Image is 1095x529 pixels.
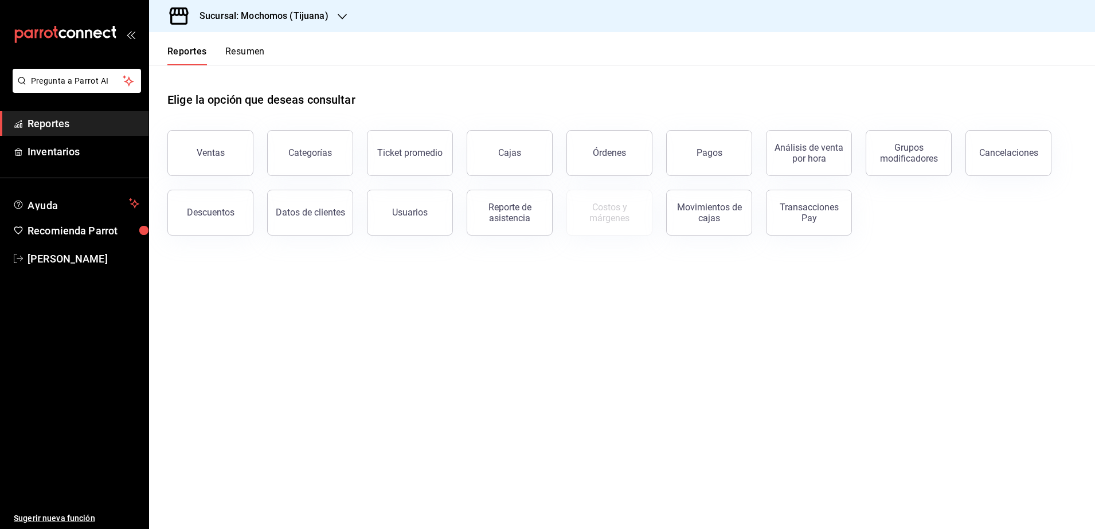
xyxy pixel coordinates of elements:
div: Categorías [288,147,332,158]
div: Descuentos [187,207,234,218]
button: Resumen [225,46,265,65]
div: Cancelaciones [979,147,1038,158]
button: Ticket promedio [367,130,453,176]
div: Análisis de venta por hora [773,142,844,164]
button: open_drawer_menu [126,30,135,39]
button: Pregunta a Parrot AI [13,69,141,93]
span: [PERSON_NAME] [28,251,139,267]
div: navigation tabs [167,46,265,65]
button: Reporte de asistencia [467,190,553,236]
span: Inventarios [28,144,139,159]
button: Reportes [167,46,207,65]
span: Sugerir nueva función [14,512,139,524]
div: Transacciones Pay [773,202,844,224]
button: Datos de clientes [267,190,353,236]
button: Transacciones Pay [766,190,852,236]
div: Grupos modificadores [873,142,944,164]
button: Grupos modificadores [866,130,952,176]
span: Recomienda Parrot [28,223,139,238]
h1: Elige la opción que deseas consultar [167,91,355,108]
span: Ayuda [28,197,124,210]
button: Cancelaciones [965,130,1051,176]
div: Ticket promedio [377,147,443,158]
a: Cajas [467,130,553,176]
div: Costos y márgenes [574,202,645,224]
h3: Sucursal: Mochomos (Tijuana) [190,9,328,23]
button: Movimientos de cajas [666,190,752,236]
div: Pagos [697,147,722,158]
button: Contrata inventarios para ver este reporte [566,190,652,236]
button: Descuentos [167,190,253,236]
button: Ventas [167,130,253,176]
div: Reporte de asistencia [474,202,545,224]
span: Pregunta a Parrot AI [31,75,123,87]
div: Órdenes [593,147,626,158]
div: Usuarios [392,207,428,218]
button: Pagos [666,130,752,176]
button: Categorías [267,130,353,176]
button: Órdenes [566,130,652,176]
div: Cajas [498,146,522,160]
div: Datos de clientes [276,207,345,218]
a: Pregunta a Parrot AI [8,83,141,95]
button: Análisis de venta por hora [766,130,852,176]
span: Reportes [28,116,139,131]
div: Ventas [197,147,225,158]
div: Movimientos de cajas [674,202,745,224]
button: Usuarios [367,190,453,236]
